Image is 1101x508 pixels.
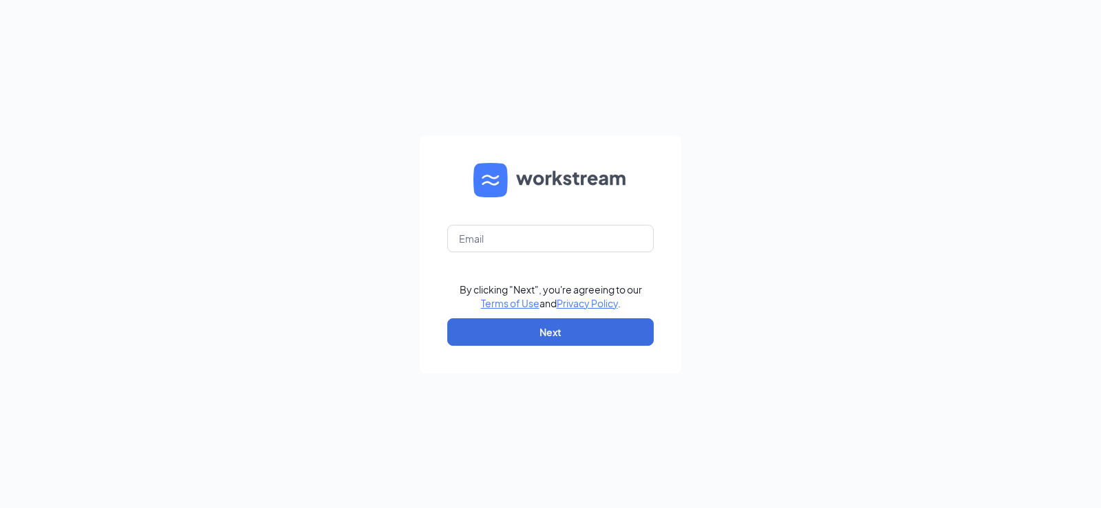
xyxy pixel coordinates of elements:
[557,297,618,309] a: Privacy Policy
[473,163,628,197] img: WS logo and Workstream text
[447,318,654,346] button: Next
[460,283,642,310] div: By clicking "Next", you're agreeing to our and .
[481,297,539,309] a: Terms of Use
[447,225,654,252] input: Email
